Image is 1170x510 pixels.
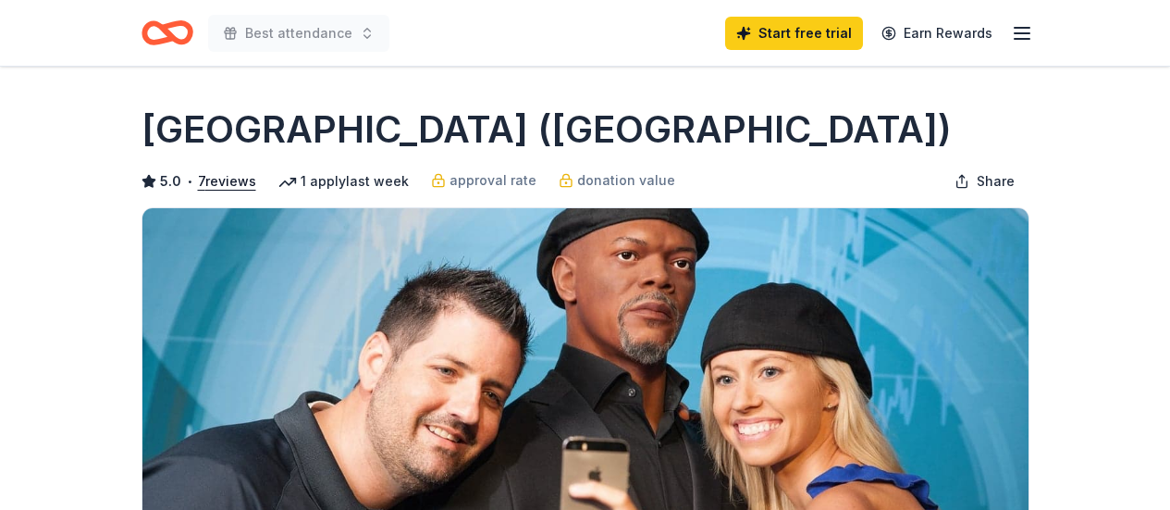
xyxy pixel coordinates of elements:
[725,17,863,50] a: Start free trial
[870,17,1004,50] a: Earn Rewards
[186,174,192,189] span: •
[450,169,536,192] span: approval rate
[559,169,675,192] a: donation value
[940,163,1029,200] button: Share
[160,170,181,193] span: 5.0
[431,169,536,192] a: approval rate
[142,11,193,55] a: Home
[208,15,389,52] button: Best attendance
[278,170,409,193] div: 1 apply last week
[245,22,352,44] span: Best attendance
[198,170,256,193] button: 7reviews
[577,169,675,192] span: donation value
[142,104,952,155] h1: [GEOGRAPHIC_DATA] ([GEOGRAPHIC_DATA])
[977,170,1015,193] span: Share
